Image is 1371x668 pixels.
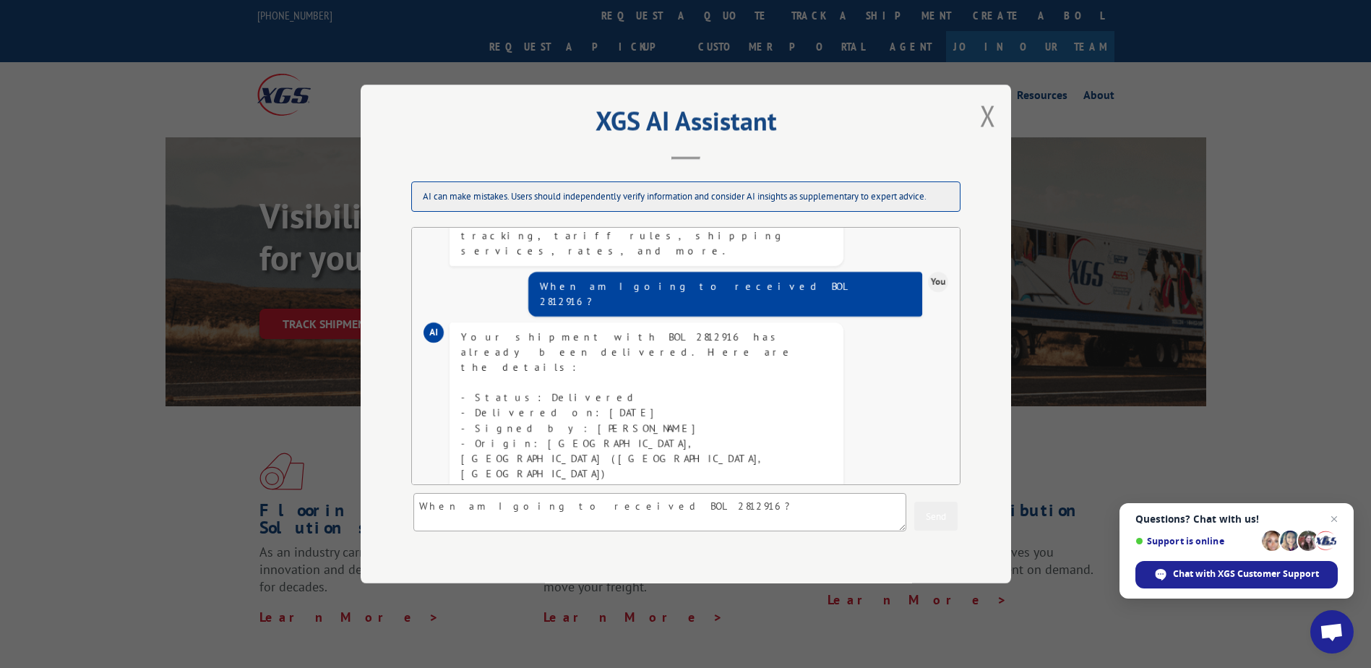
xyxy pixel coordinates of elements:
span: Chat with XGS Customer Support [1173,568,1319,581]
a: Open chat [1310,610,1354,654]
span: Support is online [1135,536,1257,547]
button: Send [914,502,958,531]
div: When am I going to received BOL 2812916? [540,279,911,309]
div: Your shipment with BOL 2812916 has already been delivered. Here are the details: - Status: Delive... [461,330,832,573]
div: AI can make mistakes. Users should independently verify information and consider AI insights as s... [411,181,960,212]
span: Chat with XGS Customer Support [1135,561,1338,588]
div: You [928,272,948,292]
h2: XGS AI Assistant [397,111,975,138]
span: Questions? Chat with us! [1135,513,1338,525]
button: Close modal [976,95,1000,135]
div: I can answer questions about tracking, tariff rules, shipping services, rates, and more. [461,213,832,259]
div: AI [424,322,444,343]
